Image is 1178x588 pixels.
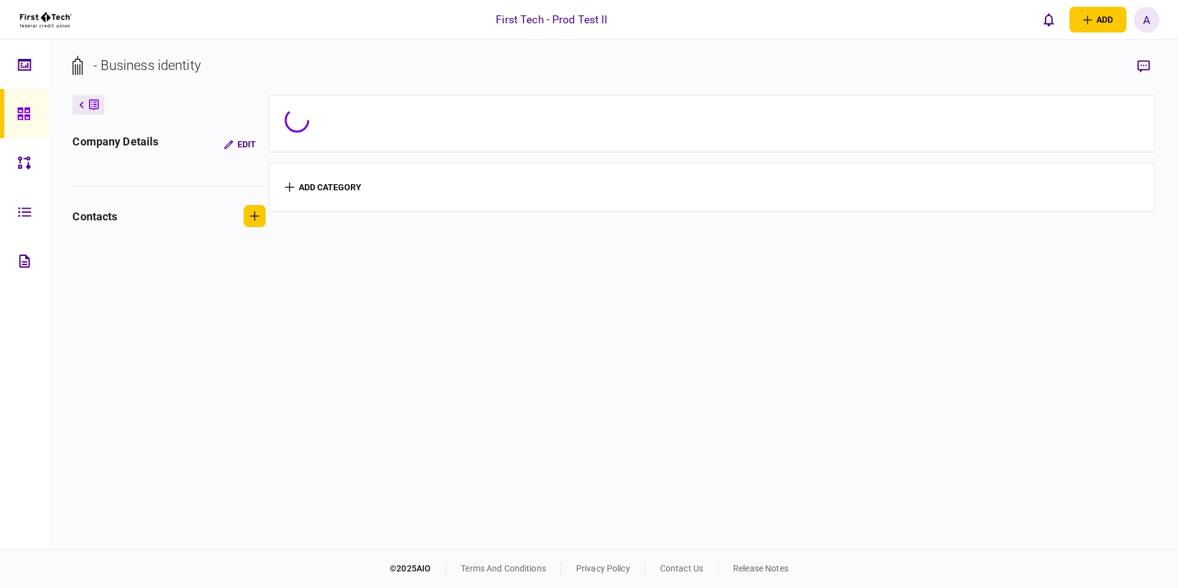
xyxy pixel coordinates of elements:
[1134,7,1160,33] button: A
[72,133,158,155] div: company details
[660,563,703,573] a: contact us
[1036,7,1062,33] button: open notifications list
[576,563,630,573] a: privacy policy
[733,563,788,573] a: release notes
[214,133,266,155] button: Edit
[390,562,446,575] div: © 2025 AIO
[18,4,73,35] img: client company logo
[285,182,361,192] button: add category
[496,12,607,28] div: First Tech - Prod Test II
[461,563,546,573] a: terms and conditions
[93,55,201,75] div: - Business identity
[72,208,117,225] div: contacts
[1069,7,1126,33] button: open adding identity options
